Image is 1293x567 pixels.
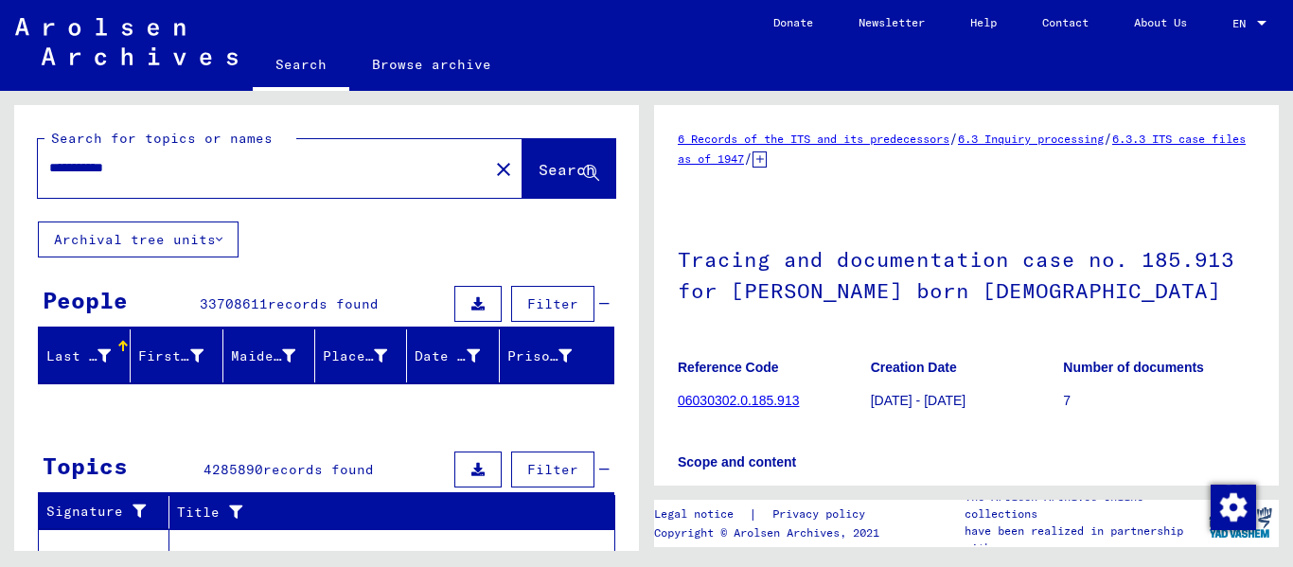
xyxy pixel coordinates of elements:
[507,341,595,371] div: Prisoner #
[177,503,577,523] div: Title
[177,497,596,527] div: Title
[323,346,387,366] div: Place of Birth
[678,216,1255,330] h1: Tracing and documentation case no. 185.913 for [PERSON_NAME] born [DEMOGRAPHIC_DATA]
[678,393,799,408] a: 06030302.0.185.913
[15,18,238,65] img: Arolsen_neg.svg
[46,502,154,522] div: Signature
[492,158,515,181] mat-icon: close
[349,42,514,87] a: Browse archive
[500,329,613,382] mat-header-cell: Prisoner #
[871,391,1063,411] p: [DATE] - [DATE]
[223,329,315,382] mat-header-cell: Maiden Name
[131,329,222,382] mat-header-cell: First Name
[507,346,572,366] div: Prisoner #
[511,286,594,322] button: Filter
[654,505,749,524] a: Legal notice
[415,341,503,371] div: Date of Birth
[654,524,888,541] p: Copyright © Arolsen Archives, 2021
[1104,130,1112,147] span: /
[744,150,753,167] span: /
[323,341,411,371] div: Place of Birth
[253,42,349,91] a: Search
[43,449,128,483] div: Topics
[43,283,128,317] div: People
[39,329,131,382] mat-header-cell: Last Name
[200,295,268,312] span: 33708611
[407,329,499,382] mat-header-cell: Date of Birth
[965,523,1201,557] p: have been realized in partnership with
[539,160,595,179] span: Search
[46,346,111,366] div: Last Name
[1063,360,1204,375] b: Number of documents
[138,346,203,366] div: First Name
[38,221,239,257] button: Archival tree units
[204,461,263,478] span: 4285890
[1063,391,1255,411] p: 7
[415,346,479,366] div: Date of Birth
[523,139,615,198] button: Search
[678,132,949,146] a: 6 Records of the ITS and its predecessors
[654,505,888,524] div: |
[138,341,226,371] div: First Name
[268,295,379,312] span: records found
[965,488,1201,523] p: The Arolsen Archives online collections
[678,486,1255,545] p: Contains information about ILVES (further last names: [PERSON_NAME]), [PERSON_NAME]. Under certai...
[46,497,173,527] div: Signature
[527,295,578,312] span: Filter
[527,461,578,478] span: Filter
[231,346,295,366] div: Maiden Name
[958,132,1104,146] a: 6.3 Inquiry processing
[678,454,796,470] b: Scope and content
[678,360,779,375] b: Reference Code
[485,150,523,187] button: Clear
[757,505,888,524] a: Privacy policy
[1211,485,1256,530] img: Change consent
[315,329,407,382] mat-header-cell: Place of Birth
[263,461,374,478] span: records found
[231,341,319,371] div: Maiden Name
[46,341,134,371] div: Last Name
[51,130,273,147] mat-label: Search for topics or names
[949,130,958,147] span: /
[511,452,594,487] button: Filter
[871,360,957,375] b: Creation Date
[1232,17,1253,30] span: EN
[1205,499,1276,546] img: yv_logo.png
